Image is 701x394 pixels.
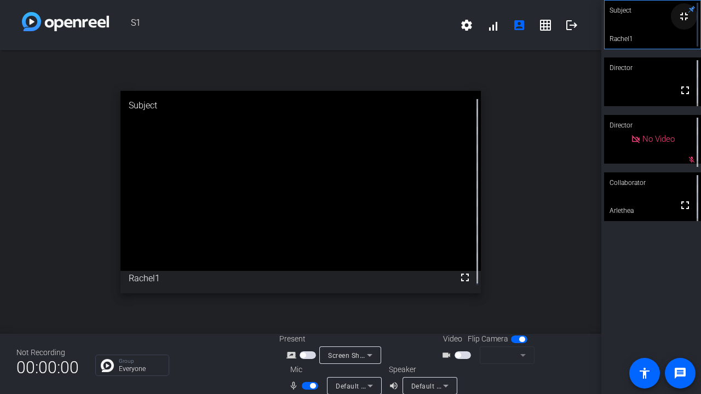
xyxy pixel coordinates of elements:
[480,12,506,38] button: signal_cellular_alt
[441,349,455,362] mat-icon: videocam_outline
[443,333,462,345] span: Video
[119,358,163,364] p: Group
[101,359,114,372] img: Chat Icon
[642,134,675,144] span: No Video
[604,115,701,136] div: Director
[279,333,389,345] div: Present
[604,172,701,193] div: Collaborator
[679,84,692,97] mat-icon: fullscreen
[16,354,79,381] span: 00:00:00
[677,10,691,23] mat-icon: fullscreen_exit
[468,333,508,345] span: Flip Camera
[389,364,455,375] div: Speaker
[328,351,376,360] span: Screen Sharing
[120,91,481,120] div: Subject
[22,12,109,31] img: white-gradient.svg
[679,199,692,212] mat-icon: fullscreen
[604,57,701,78] div: Director
[565,19,578,32] mat-icon: logout
[460,19,473,32] mat-icon: settings
[286,349,300,362] mat-icon: screen_share_outline
[539,19,552,32] mat-icon: grid_on
[458,271,472,284] mat-icon: fullscreen
[674,367,687,380] mat-icon: message
[638,367,651,380] mat-icon: accessibility
[16,347,79,358] div: Not Recording
[336,381,540,390] span: Default - Microphone (USB Condenser Microphone) (31b2:0011)
[119,366,163,372] p: Everyone
[279,364,389,375] div: Mic
[513,19,526,32] mat-icon: account_box
[109,12,453,38] span: S1
[411,381,603,390] span: Default - VX2439 Series (HD Audio Driver for Display Audio)
[289,379,302,392] mat-icon: mic_none
[389,379,402,392] mat-icon: volume_up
